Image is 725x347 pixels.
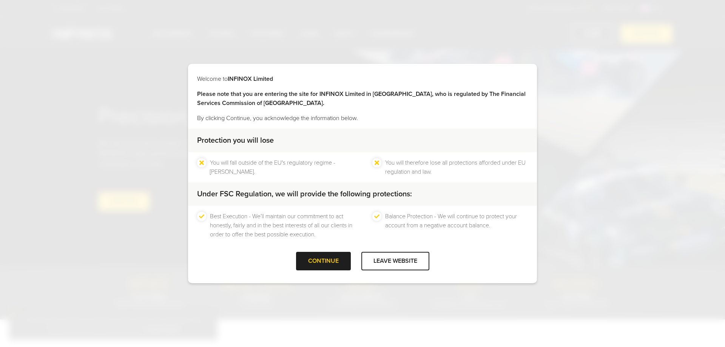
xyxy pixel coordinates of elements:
[361,252,429,270] div: LEAVE WEBSITE
[197,136,274,145] strong: Protection you will lose
[197,114,528,123] p: By clicking Continue, you acknowledge the information below.
[197,74,528,83] p: Welcome to
[228,75,273,83] strong: INFINOX Limited
[385,158,528,176] li: You will therefore lose all protections afforded under EU regulation and law.
[197,90,526,107] strong: Please note that you are entering the site for INFINOX Limited in [GEOGRAPHIC_DATA], who is regul...
[210,158,353,176] li: You will fall outside of the EU's regulatory regime - [PERSON_NAME].
[296,252,351,270] div: CONTINUE
[210,212,353,239] li: Best Execution - We’ll maintain our commitment to act honestly, fairly and in the best interests ...
[385,212,528,239] li: Balance Protection - We will continue to protect your account from a negative account balance.
[197,190,412,199] strong: Under FSC Regulation, we will provide the following protections:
